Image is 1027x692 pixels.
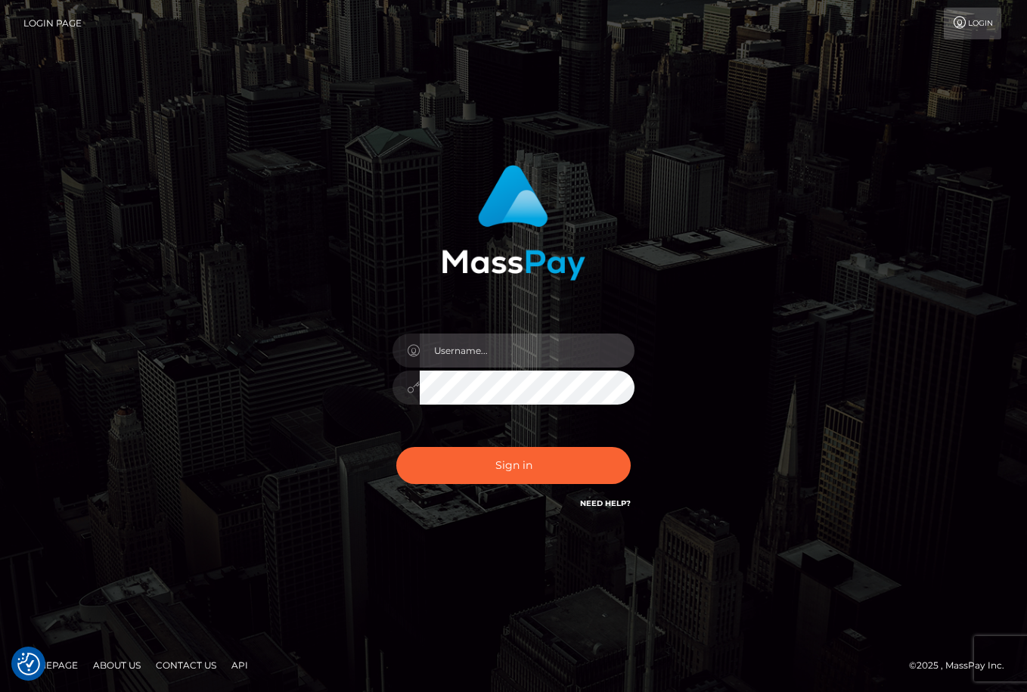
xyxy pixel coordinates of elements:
a: API [225,653,254,677]
a: About Us [87,653,147,677]
button: Sign in [396,447,631,484]
a: Login [944,8,1001,39]
div: © 2025 , MassPay Inc. [909,657,1016,674]
img: Revisit consent button [17,653,40,675]
input: Username... [420,334,635,368]
a: Login Page [23,8,82,39]
button: Consent Preferences [17,653,40,675]
a: Need Help? [580,498,631,508]
a: Contact Us [150,653,222,677]
a: Homepage [17,653,84,677]
img: MassPay Login [442,165,585,281]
